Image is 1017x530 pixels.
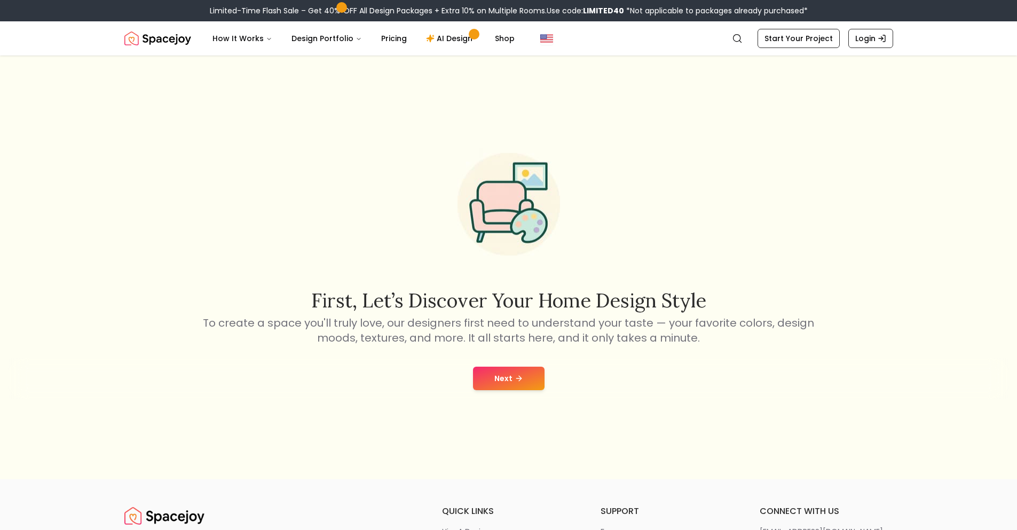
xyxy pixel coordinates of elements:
[473,367,545,390] button: Next
[201,315,816,345] p: To create a space you'll truly love, our designers first need to understand your taste — your fav...
[547,5,624,16] span: Use code:
[440,136,577,273] img: Start Style Quiz Illustration
[583,5,624,16] b: LIMITED40
[848,29,893,48] a: Login
[442,505,575,518] h6: quick links
[758,29,840,48] a: Start Your Project
[204,28,281,49] button: How It Works
[204,28,523,49] nav: Main
[486,28,523,49] a: Shop
[201,290,816,311] h2: First, let’s discover your home design style
[210,5,808,16] div: Limited-Time Flash Sale – Get 40% OFF All Design Packages + Extra 10% on Multiple Rooms.
[124,21,893,56] nav: Global
[760,505,893,518] h6: connect with us
[283,28,370,49] button: Design Portfolio
[417,28,484,49] a: AI Design
[624,5,808,16] span: *Not applicable to packages already purchased*
[124,505,204,526] a: Spacejoy
[540,32,553,45] img: United States
[124,28,191,49] a: Spacejoy
[124,28,191,49] img: Spacejoy Logo
[373,28,415,49] a: Pricing
[124,505,204,526] img: Spacejoy Logo
[601,505,734,518] h6: support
